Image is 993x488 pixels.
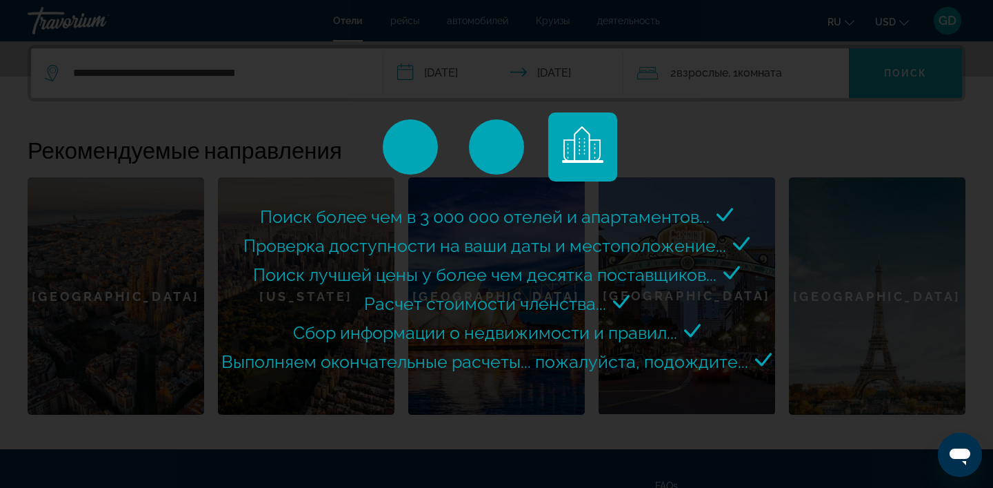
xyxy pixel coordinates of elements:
iframe: Кнопка запуска окна обмена сообщениями [938,433,982,477]
span: Проверка доступности на ваши даты и местоположение... [243,235,726,256]
span: Поиск более чем в 3 000 000 отелей и апартаментов... [260,206,710,227]
span: Сбор информации о недвижимости и правил... [293,322,677,343]
span: Поиск лучшей цены у более чем десятка поставщиков... [253,264,716,285]
span: Расчет стоимости членства... [364,293,606,314]
span: Выполняем окончательные расчеты... пожалуйста, подождите... [221,351,748,372]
